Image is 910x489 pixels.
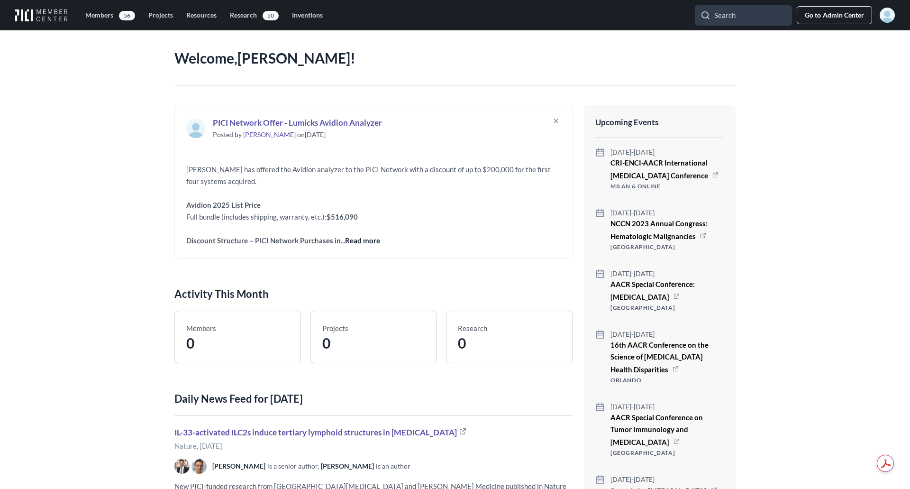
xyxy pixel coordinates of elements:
[212,462,265,470] a: [PERSON_NAME]
[610,330,724,339] p: [DATE]-[DATE]
[595,116,724,138] p: Upcoming Events
[174,287,573,301] h2: Activity This Month
[174,49,736,66] h1: Welcome, [PERSON_NAME] !
[322,334,425,351] p: 0
[174,440,573,452] p: Nature, [DATE]
[610,219,708,240] a: NCCN 2023 Annual Congress: Hematologic Malignancies
[797,6,872,24] a: Go toAdmin Center
[321,462,374,470] a: [PERSON_NAME]
[458,324,487,332] a: Research
[805,10,823,20] span: Go to
[610,280,695,301] a: AACR Special Conference: [MEDICAL_DATA]
[186,164,561,187] p: [PERSON_NAME] has offered the Avidion analyzer to the PICI Network with a discount of up to $200,...
[610,448,724,458] p: [GEOGRAPHIC_DATA]
[186,334,289,351] p: 0
[224,7,284,24] a: Research50
[181,7,222,24] a: Resources
[80,7,141,24] a: Members56
[376,461,410,471] span: is an author
[610,303,724,313] p: [GEOGRAPHIC_DATA]
[327,212,358,221] b: $516,090
[286,7,328,24] a: Inventions
[186,324,216,332] a: Members
[610,413,703,446] a: AACR Special Conference on Tumor Immunology and [MEDICAL_DATA]
[610,269,724,278] p: [DATE]-[DATE]
[119,11,135,20] span: 56
[610,341,709,374] a: 16th AACR Conference on the Science of [MEDICAL_DATA] Health Disparities
[345,236,380,245] a: Read more
[263,11,279,20] span: 50
[610,242,724,252] p: [GEOGRAPHIC_DATA]
[186,236,380,245] b: Discount Structure – PICI Network Purchases in...
[191,459,207,474] img: taha-merghoub.jpg
[267,461,319,471] span: is a senior author ,
[15,9,68,21] img: Workflow
[458,334,561,351] p: 0
[610,148,724,157] p: [DATE]-[DATE]
[143,7,179,24] a: Projects
[823,10,864,20] span: Admin Center
[610,208,724,218] p: [DATE]-[DATE]
[610,402,724,412] p: [DATE]-[DATE]
[610,158,708,180] a: CRI-ENCI-AACR International [MEDICAL_DATA] Conference
[174,392,573,416] h1: Daily News Feed for [DATE]
[243,130,296,138] a: [PERSON_NAME]
[174,459,190,474] img: Balachandran_170515_09.JPG
[610,376,724,385] p: Orlando
[610,475,718,484] p: [DATE]-[DATE]
[186,211,561,223] p: Full bundle (includes shipping, warranty, etc.):
[213,130,326,138] span: Posted by on [DATE]
[322,324,348,332] a: Projects
[186,201,261,209] b: Avidion 2025 List Price
[610,182,724,191] p: Milan & Online
[174,427,467,437] a: IL-33-activated ILC2s induce tertiary lymphoid structures in [MEDICAL_DATA]
[695,5,792,26] input: Search
[213,117,551,129] a: PICI Network Offer - Lumicks Avidion Analyzer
